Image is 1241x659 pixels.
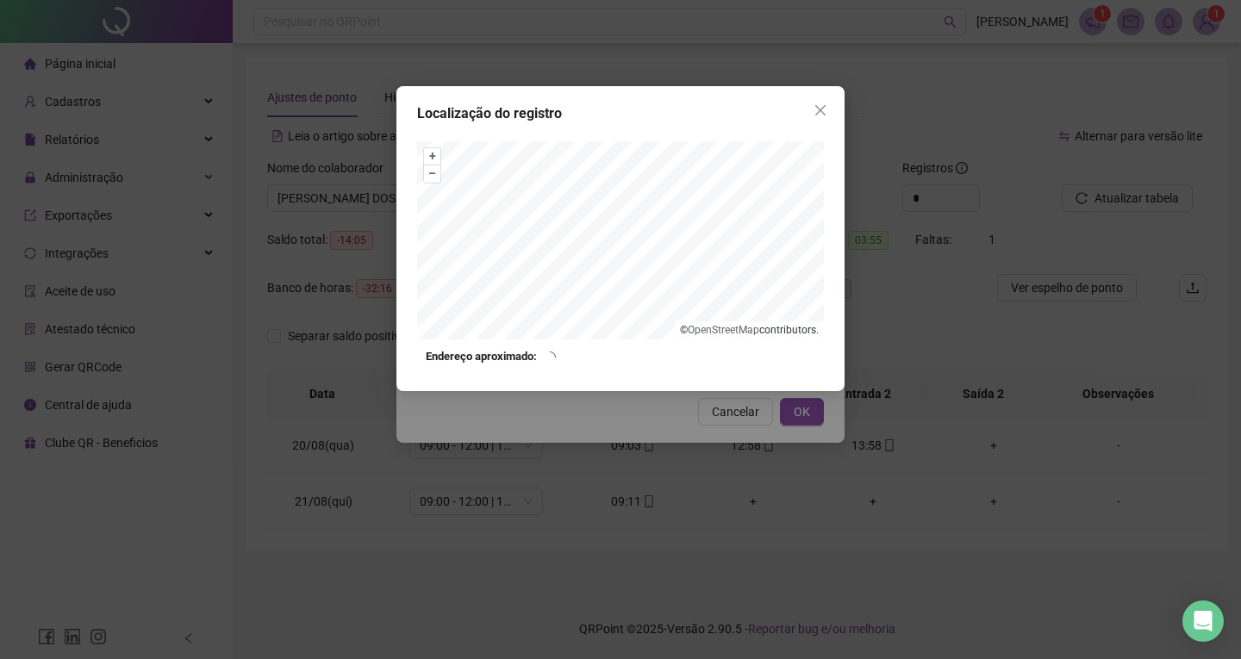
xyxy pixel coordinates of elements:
[541,349,558,365] span: loading
[424,148,440,165] button: +
[1182,600,1224,642] div: Open Intercom Messenger
[426,348,537,365] strong: Endereço aproximado:
[424,165,440,182] button: –
[417,103,824,124] div: Localização do registro
[807,96,834,124] button: Close
[814,103,827,117] span: close
[688,324,759,336] a: OpenStreetMap
[680,324,819,336] li: © contributors.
